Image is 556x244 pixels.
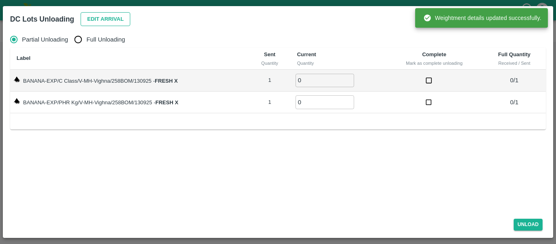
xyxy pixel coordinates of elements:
[514,219,543,231] button: Unload
[486,76,543,85] p: 0 / 1
[249,92,290,114] td: 1
[255,59,284,67] div: Quantity
[423,11,541,25] div: Weightment details updated successfully.
[155,99,178,106] strong: FRESH X
[489,59,539,67] div: Received / Sent
[498,51,530,57] b: Full Quantity
[486,98,543,107] p: 0 / 1
[10,15,74,23] b: DC Lots Unloading
[422,51,446,57] b: Complete
[296,74,354,87] input: 0
[10,70,249,92] td: BANANA-EXP/C Class/V-MH-Vighna/258BOM/130925 -
[86,35,125,44] span: Full Unloading
[13,98,20,104] img: weight
[81,12,130,26] button: Edit Arrival
[297,59,379,67] div: Quantity
[249,70,290,92] td: 1
[10,92,249,114] td: BANANA-EXP/PHR Kg/V-MH-Vighna/258BOM/130925 -
[13,76,20,83] img: weight
[297,51,316,57] b: Current
[22,35,68,44] span: Partial Unloading
[296,95,354,109] input: 0
[155,78,177,84] strong: FRESH X
[17,55,31,61] b: Label
[392,59,476,67] div: Mark as complete unloading
[264,51,275,57] b: Sent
